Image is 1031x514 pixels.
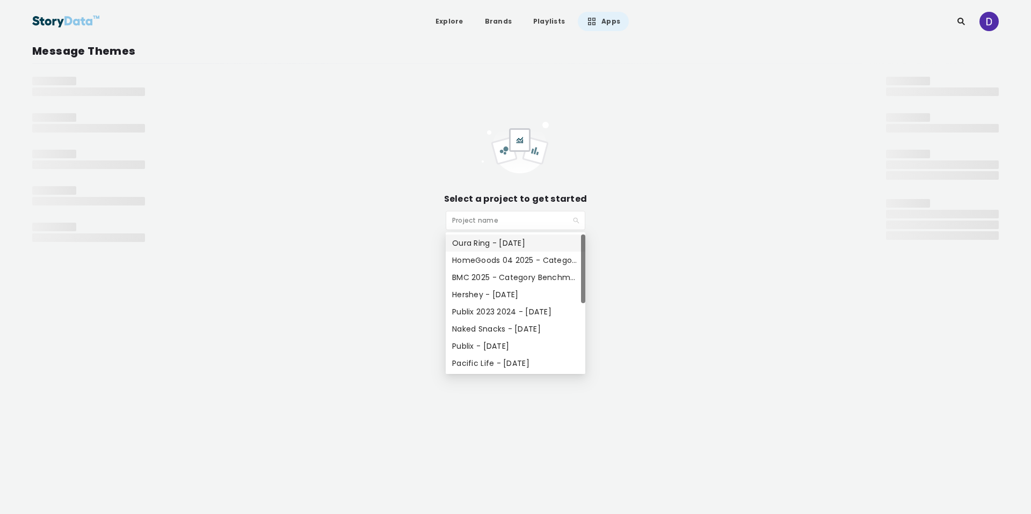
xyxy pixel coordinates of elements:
div: Naked Snacks - Feb 2025 [446,320,585,337]
div: Oura Ring - [DATE] [452,237,579,249]
div: Publix - Feb 2025 [446,337,585,355]
div: Hershey - [DATE] [452,289,579,300]
div: Pacific Life - Dec 2024 [446,355,585,372]
img: ACg8ocKzwPDiA-G5ZA1Mflw8LOlJAqwuiocHy5HQ8yAWPW50gy9RiA=s96-c [979,12,999,31]
div: Select a project to get started [444,193,587,205]
a: Playlists [525,12,573,31]
div: BMC 2025 - Category Benchmarks [452,271,579,283]
div: Publix 2023 2024 - Feb 2025 [446,303,585,320]
a: Brands [476,12,520,31]
div: Publix - [DATE] [452,340,579,352]
a: Apps [578,12,629,31]
div: HomeGoods 04 2025 - Category [452,254,579,266]
div: HomeGoods 04 2025 - Category [446,252,585,269]
div: Naked Snacks - [DATE] [452,323,579,335]
div: Hershey - Mar 2025 [446,286,585,303]
a: Explore [427,12,472,31]
div: Oura Ring - Sept 2025 [446,234,585,252]
div: BMC 2025 - Category Benchmarks [446,269,585,286]
div: Pacific Life - [DATE] [452,357,579,369]
div: Publix 2023 2024 - [DATE] [452,306,579,318]
div: Message Themes [32,43,999,59]
img: StoryData Logo [32,12,100,31]
img: empty_project-ae3004c6.svg [482,120,549,173]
